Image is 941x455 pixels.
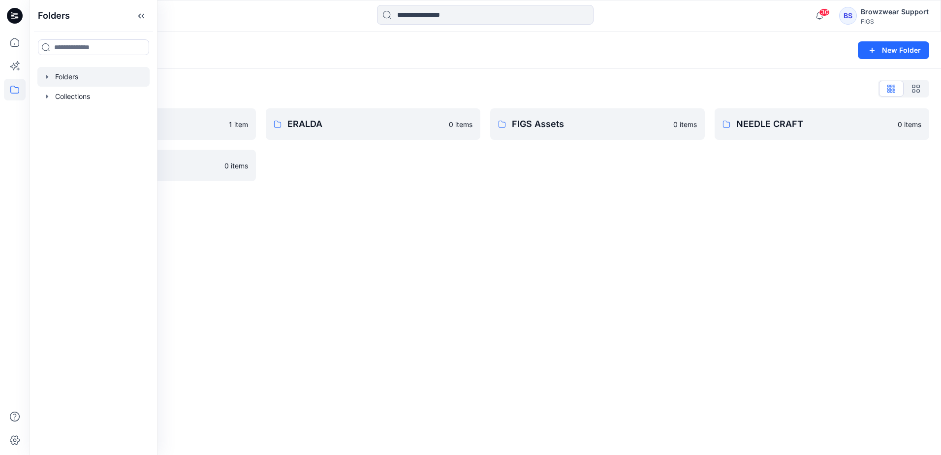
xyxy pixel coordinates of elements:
p: FIGS Assets [512,117,667,131]
div: Browzwear Support [861,6,929,18]
span: 30 [819,8,830,16]
p: ERALDA [287,117,443,131]
p: NEEDLE CRAFT [736,117,892,131]
p: 0 items [898,119,921,130]
a: NEEDLE CRAFT0 items [715,108,929,140]
div: BS [839,7,857,25]
p: 0 items [673,119,697,130]
p: 0 items [449,119,472,130]
a: ERALDA0 items [266,108,480,140]
p: 0 items [224,161,248,171]
button: New Folder [858,41,929,59]
div: FIGS [861,18,929,25]
a: FIGS Assets0 items [490,108,705,140]
p: 1 item [229,119,248,130]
